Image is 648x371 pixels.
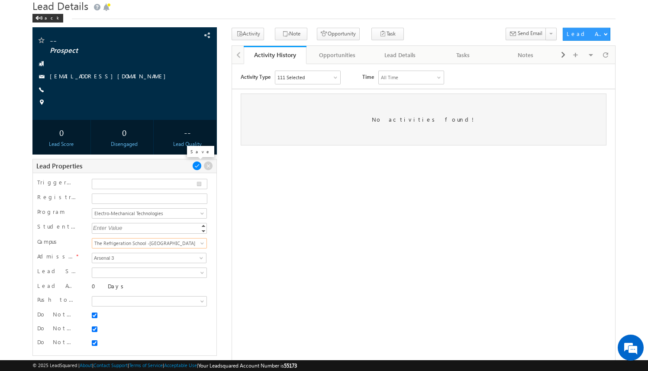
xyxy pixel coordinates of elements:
[118,267,157,278] em: Start Chat
[92,194,207,204] input: Registration URL
[37,223,77,230] label: Student ID
[161,140,214,148] div: Lead Quality
[439,50,487,60] div: Tasks
[376,50,424,60] div: Lead Details
[195,254,206,262] a: Show All Items
[15,45,36,57] img: d_60004797649_company_0_60004797649
[37,324,77,332] label: Do Not Email
[37,338,77,346] label: Do Not Call
[35,124,88,140] div: 0
[92,238,207,248] a: The Refrigeration School -[GEOGRAPHIC_DATA]
[567,30,603,38] div: Lead Actions
[32,13,68,21] a: Back
[98,124,152,140] div: 0
[432,46,495,64] a: Tasks
[161,124,214,140] div: --
[284,362,297,369] span: 55173
[43,7,108,20] div: Sales Activity,HS Visits,New Inquiry,Not in use,Email Bounced & 106 more..
[92,282,206,290] div: 0 Days
[142,4,163,25] div: Minimize live chat window
[98,140,152,148] div: Disengaged
[32,14,63,23] div: Back
[275,28,307,40] button: Note
[306,46,369,64] a: Opportunities
[313,50,361,60] div: Opportunities
[80,362,92,368] a: About
[563,28,610,41] button: Lead Actions
[92,223,208,233] div: Enter Value
[92,210,204,217] span: Electro-Mechanical Technologies
[250,51,300,59] div: Activity History
[93,362,128,368] a: Contact Support
[149,10,166,17] div: All Time
[35,140,88,148] div: Lead Score
[9,29,374,81] div: No activities found!
[317,28,360,40] button: Opportunity
[130,6,142,19] span: Time
[50,72,170,80] a: [EMAIL_ADDRESS][DOMAIN_NAME]
[37,267,77,275] label: Lead Source
[190,148,211,155] p: Save
[371,28,404,40] button: Task
[37,178,77,186] label: Trigger Nexus to LSQ Sync Date
[37,238,60,245] label: Campus
[37,282,77,290] label: Lead Age
[9,6,39,19] span: Activity Type
[518,29,542,37] span: Send Email
[37,252,77,260] label: Admissions Officer
[37,208,65,216] label: Program
[45,10,73,17] div: 111 Selected
[92,208,207,219] a: Electro-Mechanical Technologies
[36,161,82,170] span: Lead Properties
[129,362,163,368] a: Terms of Service
[232,28,264,40] button: Activity
[502,50,550,60] div: Notes
[92,179,207,189] input: Trigger Nexus to LSQ Sync Date
[45,45,145,57] div: Chat with us now
[506,28,546,40] button: Send Email
[37,296,77,303] label: Push to Nexus
[50,46,164,55] span: Prospect
[244,46,306,64] a: Activity History
[32,361,297,370] span: © 2025 LeadSquared | | | | |
[369,46,432,64] a: Lead Details
[92,239,204,247] span: The Refrigeration School -[GEOGRAPHIC_DATA]
[495,46,558,64] a: Notes
[164,362,197,368] a: Acceptable Use
[198,362,297,369] span: Your Leadsquared Account Number is
[92,253,206,263] input: Type to Search
[37,310,77,318] label: Do Not SMS
[50,36,164,45] span: --
[37,193,77,201] label: Registration URL
[11,80,158,259] textarea: Type your message and hit 'Enter'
